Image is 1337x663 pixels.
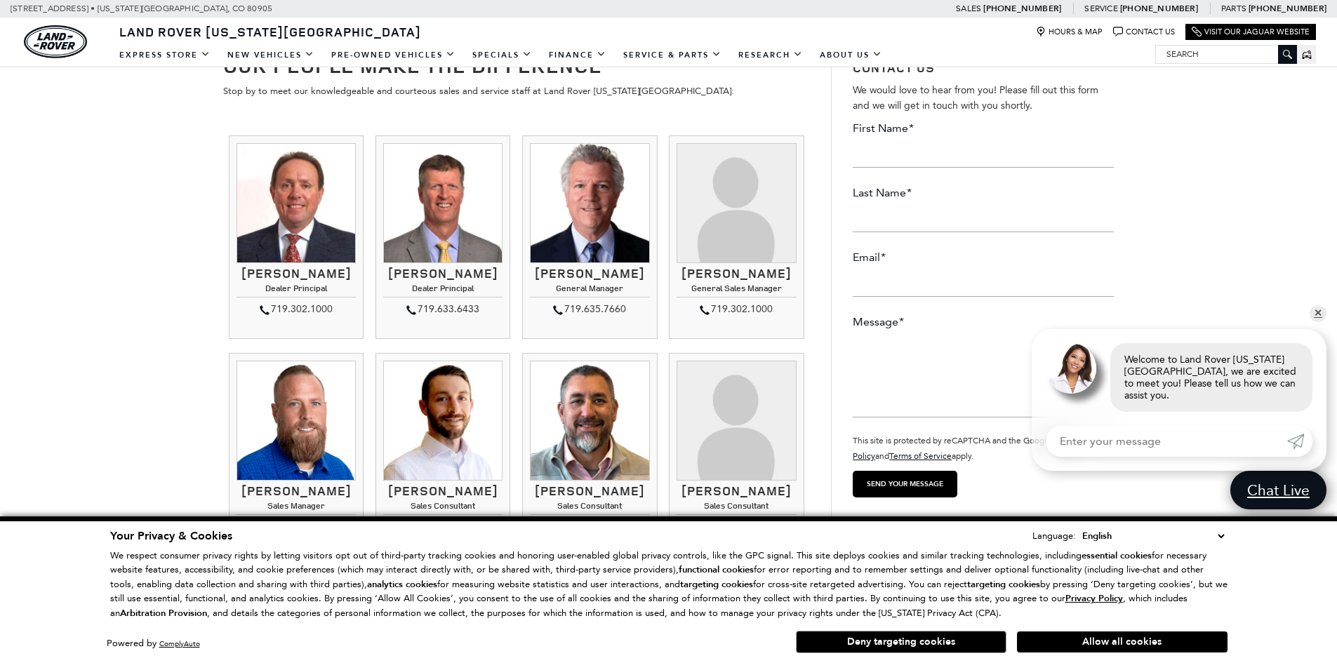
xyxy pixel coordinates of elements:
div: 719.633.6433 [383,301,503,318]
strong: targeting cookies [680,578,753,591]
div: 719.635.7660 [530,301,649,318]
h3: [PERSON_NAME] [530,484,649,498]
p: Stop by to meet our knowledgeable and courteous sales and service staff at Land Rover [US_STATE][... [223,83,811,99]
h1: Our People Make The Difference [223,53,811,76]
strong: functional cookies [679,563,754,576]
select: Language Select [1079,528,1228,544]
h3: [PERSON_NAME] [237,484,356,498]
a: land-rover [24,25,87,58]
h3: Contact Us [853,60,1114,76]
a: Finance [540,43,615,67]
nav: Main Navigation [111,43,891,67]
input: Last Name* [853,204,1114,232]
div: Powered by [107,639,200,648]
span: Your Privacy & Cookies [110,528,232,544]
a: [PHONE_NUMBER] [1249,3,1326,14]
a: ComplyAuto [159,639,200,648]
div: Welcome to Land Rover [US_STATE][GEOGRAPHIC_DATA], we are excited to meet you! Please tell us how... [1110,343,1312,412]
p: We respect consumer privacy rights by letting visitors opt out of third-party tracking cookies an... [110,549,1228,621]
form: Contact Us [853,60,1114,504]
strong: Arbitration Provision [120,607,207,620]
h3: [PERSON_NAME] [530,267,649,281]
label: First Name [853,121,914,136]
label: Last Name [853,185,912,201]
input: Email* [853,269,1114,297]
a: New Vehicles [219,43,323,67]
div: 719.302.1000 [677,301,796,318]
a: Research [730,43,811,67]
a: Land Rover [US_STATE][GEOGRAPHIC_DATA] [111,23,430,40]
u: Privacy Policy [1065,592,1123,605]
label: Email [853,250,886,265]
input: First Name* [853,140,1114,168]
h3: [PERSON_NAME] [237,267,356,281]
h3: [PERSON_NAME] [383,484,503,498]
h3: [PERSON_NAME] [383,267,503,281]
a: Submit [1287,426,1312,457]
span: Chat Live [1240,481,1317,500]
strong: analytics cookies [367,578,437,591]
h4: General Manager [530,283,649,297]
a: Visit Our Jaguar Website [1192,27,1310,37]
span: We would love to hear from you! Please fill out this form and we will get in touch with you shortly. [853,84,1098,112]
strong: essential cookies [1082,549,1152,562]
button: Deny targeting cookies [796,631,1006,653]
a: Chat Live [1230,471,1326,509]
h4: Sales Consultant [530,501,649,514]
h3: [PERSON_NAME] [677,267,796,281]
span: Parts [1221,4,1246,13]
a: [PHONE_NUMBER] [1120,3,1198,14]
h4: Sales Consultant [383,501,503,514]
a: About Us [811,43,891,67]
span: Land Rover [US_STATE][GEOGRAPHIC_DATA] [119,23,421,40]
h4: Sales Manager [237,501,356,514]
a: Hours & Map [1036,27,1103,37]
div: Language: [1032,531,1076,540]
a: Contact Us [1113,27,1175,37]
a: [STREET_ADDRESS] • [US_STATE][GEOGRAPHIC_DATA], CO 80905 [11,4,272,13]
a: Service & Parts [615,43,730,67]
span: Service [1084,4,1117,13]
textarea: Message* [853,333,1114,417]
a: Pre-Owned Vehicles [323,43,464,67]
a: Terms of Service [889,451,952,461]
span: Sales [956,4,981,13]
img: Agent profile photo [1046,343,1096,394]
div: 719.302.1000 [237,301,356,318]
strong: targeting cookies [967,578,1040,591]
label: Message [853,314,904,330]
input: Enter your message [1046,426,1287,457]
input: Search [1156,46,1296,62]
h4: Sales Consultant [677,501,796,514]
h4: General Sales Manager [677,283,796,297]
img: Land Rover [24,25,87,58]
h4: Dealer Principal [383,283,503,297]
small: This site is protected by reCAPTCHA and the Google and apply. [853,436,1078,461]
button: Allow all cookies [1017,631,1228,652]
input: Send your message [853,471,957,497]
h3: [PERSON_NAME] [677,484,796,498]
a: EXPRESS STORE [111,43,219,67]
h4: Dealer Principal [237,283,356,297]
a: Specials [464,43,540,67]
a: [PHONE_NUMBER] [983,3,1061,14]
